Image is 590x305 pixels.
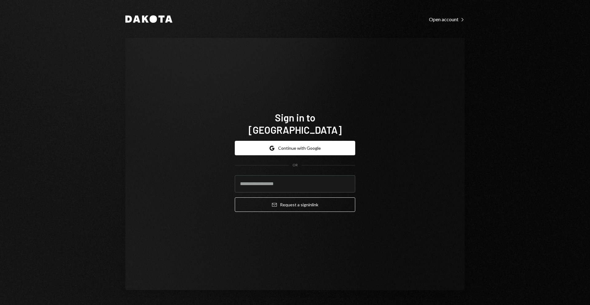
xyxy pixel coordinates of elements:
a: Open account [429,16,465,22]
button: Request a signinlink [235,197,355,212]
h1: Sign in to [GEOGRAPHIC_DATA] [235,111,355,136]
button: Continue with Google [235,141,355,155]
div: OR [293,163,298,168]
